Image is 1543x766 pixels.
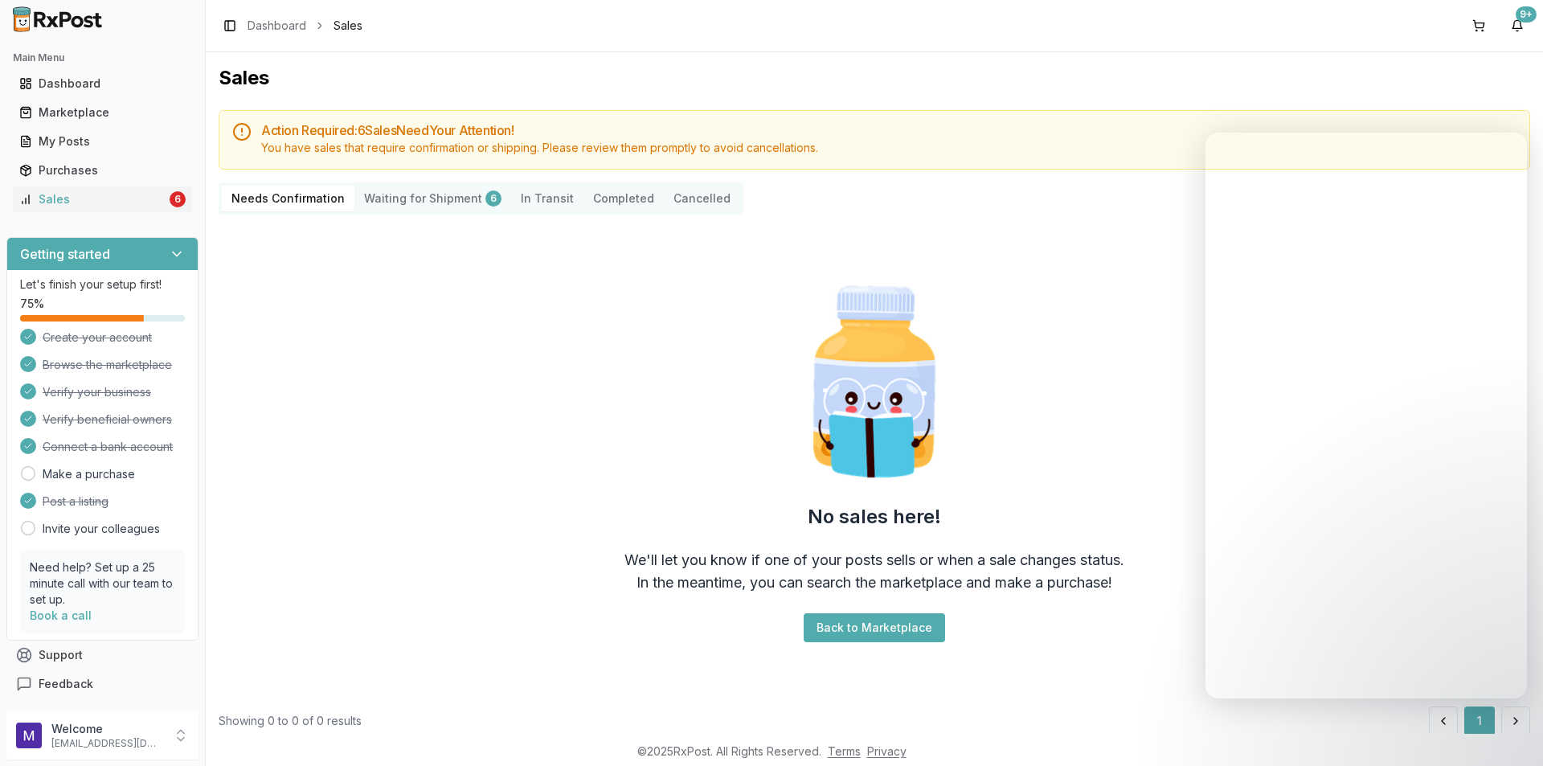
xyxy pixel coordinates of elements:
div: 6 [170,191,186,207]
div: Showing 0 to 0 of 0 results [219,713,362,729]
span: Browse the marketplace [43,357,172,373]
a: Purchases [13,156,192,185]
span: 75 % [20,296,44,312]
div: You have sales that require confirmation or shipping. Please review them promptly to avoid cancel... [261,140,1516,156]
button: Sales6 [6,186,199,212]
button: Feedback [6,670,199,698]
button: Needs Confirmation [222,186,354,211]
a: Dashboard [13,69,192,98]
div: My Posts [19,133,186,150]
a: Book a call [30,608,92,622]
div: Purchases [19,162,186,178]
a: Dashboard [248,18,306,34]
p: Need help? Set up a 25 minute call with our team to set up. [30,559,175,608]
h5: Action Required: 6 Sale s Need Your Attention! [261,124,1516,137]
button: In Transit [511,186,583,211]
div: Sales [19,191,166,207]
p: Let's finish your setup first! [20,276,185,293]
iframe: Intercom live chat [1205,133,1527,698]
h2: Main Menu [13,51,192,64]
div: We'll let you know if one of your posts sells or when a sale changes status. [624,549,1124,571]
button: Back to Marketplace [804,613,945,642]
img: Smart Pill Bottle [771,279,977,485]
a: Marketplace [13,98,192,127]
a: Terms [828,744,861,758]
a: My Posts [13,127,192,156]
img: RxPost Logo [6,6,109,32]
button: Cancelled [664,186,740,211]
span: Connect a bank account [43,439,173,455]
div: Dashboard [19,76,186,92]
button: 9+ [1504,13,1530,39]
h2: No sales here! [808,504,941,530]
span: Feedback [39,676,93,692]
a: Sales6 [13,185,192,214]
nav: breadcrumb [248,18,362,34]
p: Welcome [51,721,163,737]
div: 9+ [1516,6,1537,23]
button: 1 [1464,707,1495,735]
h3: Getting started [20,244,110,264]
a: Make a purchase [43,466,135,482]
button: Waiting for Shipment [354,186,511,211]
p: [EMAIL_ADDRESS][DOMAIN_NAME] [51,737,163,750]
a: Privacy [867,744,907,758]
button: Dashboard [6,71,199,96]
img: User avatar [16,723,42,748]
h1: Sales [219,65,1530,91]
button: Completed [583,186,664,211]
button: Purchases [6,158,199,183]
span: Verify your business [43,384,151,400]
iframe: Intercom live chat [1488,711,1527,750]
span: Sales [334,18,362,34]
div: Marketplace [19,104,186,121]
span: Post a listing [43,494,108,510]
span: Create your account [43,330,152,346]
div: 6 [485,190,501,207]
button: Support [6,641,199,670]
span: Verify beneficial owners [43,412,172,428]
a: Invite your colleagues [43,521,160,537]
button: My Posts [6,129,199,154]
div: In the meantime, you can search the marketplace and make a purchase! [636,571,1112,594]
button: Marketplace [6,100,199,125]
